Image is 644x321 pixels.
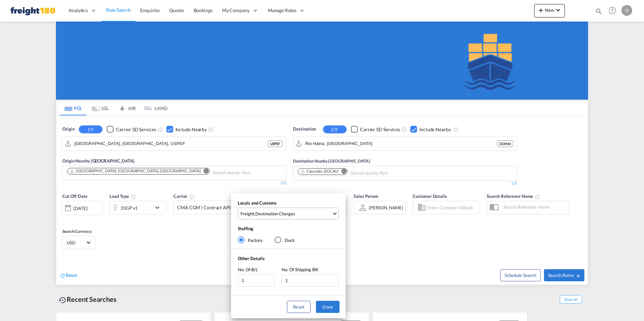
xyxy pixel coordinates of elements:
span: Locals and Customs [238,200,277,206]
span: No. Of B/L [238,267,258,272]
button: Done [316,301,340,313]
div: Destination Charges [255,211,295,217]
md-radio-button: Dock [275,237,295,243]
span: Stuffing [238,226,253,231]
md-select: Select Locals and Customs: Freight, Destination Charges [238,208,339,219]
span: , [240,211,332,217]
input: No. Of B/L [238,275,275,287]
button: Reset [287,301,311,313]
input: No. Of Shipping Bill [282,275,339,287]
md-radio-button: Factory [238,237,263,243]
div: Freight [240,211,254,217]
span: Other Details [238,256,265,261]
span: No. Of Shipping Bill [282,267,318,272]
